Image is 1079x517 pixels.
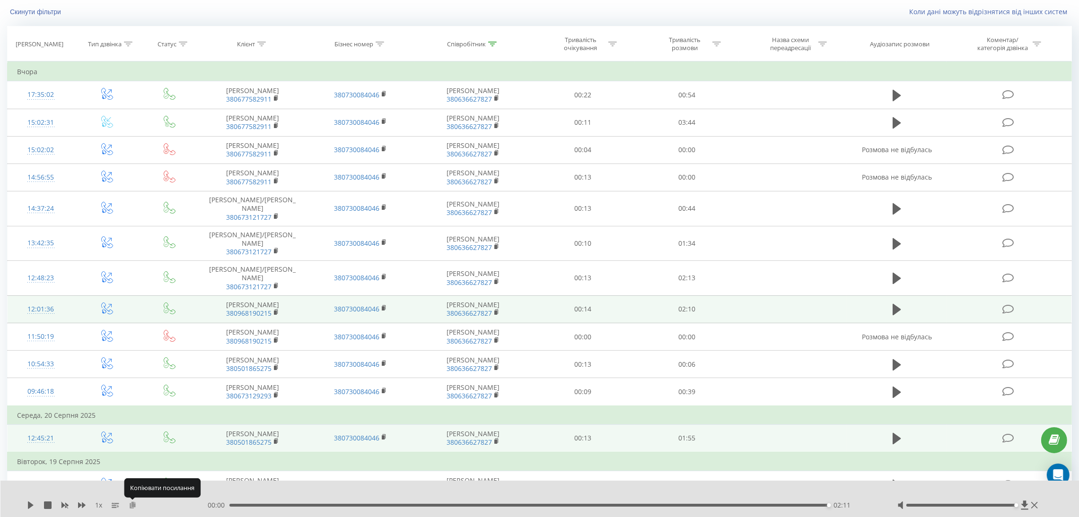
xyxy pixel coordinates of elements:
td: [PERSON_NAME] [415,136,531,164]
div: 16:46:38 [17,475,64,494]
button: Скинути фільтри [7,8,66,16]
span: 1 x [95,500,102,510]
a: Коли дані можуть відрізнятися вiд інших систем [909,7,1072,16]
a: 380673121727 [226,213,272,222]
a: 380673121727 [226,282,272,291]
div: Назва схеми переадресації [765,36,816,52]
a: 380730084046 [334,145,379,154]
a: 380636627827 [447,149,492,158]
td: [PERSON_NAME] [199,424,307,452]
div: 12:01:36 [17,300,64,319]
td: [PERSON_NAME] [199,351,307,378]
div: Клієнт [237,40,255,48]
td: 03:44 [635,109,739,136]
a: 380730084046 [334,360,379,369]
div: 10:54:33 [17,355,64,373]
div: Співробітник [447,40,486,48]
span: 00:00 [208,500,229,510]
td: [PERSON_NAME] [415,81,531,109]
div: 14:37:24 [17,199,64,218]
td: [PERSON_NAME] [415,164,531,191]
a: 380968190215 [226,309,272,318]
td: 00:13 [531,351,635,378]
a: 380730084046 [334,273,379,282]
td: 00:13 [531,164,635,191]
td: 00:13 [531,261,635,296]
a: 380636627827 [447,95,492,103]
a: 380636627827 [447,336,492,345]
td: Середа, 20 Серпня 2025 [8,406,1072,425]
a: 380501865275 [226,438,272,447]
a: 380677582911 [226,122,272,131]
div: 12:45:21 [17,429,64,448]
div: [PERSON_NAME] [16,40,63,48]
a: 380673129293 [226,391,272,400]
td: [PERSON_NAME] [199,295,307,323]
a: 380636627827 [447,278,492,287]
a: 380501865275 [226,364,272,373]
td: 00:09 [531,471,635,499]
td: [PERSON_NAME] [199,136,307,164]
td: 00:54 [635,81,739,109]
div: Accessibility label [827,503,831,507]
a: 380636627827 [447,391,492,400]
div: 15:02:02 [17,141,64,159]
td: [PERSON_NAME] [199,81,307,109]
span: Розмова не відбулась [862,145,932,154]
div: 15:02:31 [17,113,64,132]
td: [PERSON_NAME] [415,471,531,499]
a: 380636627827 [447,309,492,318]
td: [PERSON_NAME]/[PERSON_NAME] [199,191,307,226]
div: Тип дзвінка [88,40,122,48]
a: 380636627827 [447,177,492,186]
td: [PERSON_NAME] [199,471,307,499]
div: Open Intercom Messenger [1047,464,1070,486]
td: Вчора [8,62,1072,81]
td: 02:10 [635,295,739,323]
td: 00:14 [531,295,635,323]
td: 00:06 [635,351,739,378]
div: 12:48:23 [17,269,64,287]
td: [PERSON_NAME] [415,226,531,261]
a: 380730084046 [334,172,379,181]
td: 00:00 [635,136,739,164]
td: [PERSON_NAME] [415,191,531,226]
span: Розмова не відбулась [862,172,932,181]
a: 380730084046 [334,90,379,99]
a: 380673121727 [226,247,272,256]
td: [PERSON_NAME] [199,109,307,136]
td: [PERSON_NAME] [415,351,531,378]
td: 00:00 [635,323,739,351]
a: 380730084046 [334,387,379,396]
td: [PERSON_NAME] [199,378,307,406]
td: Вівторок, 19 Серпня 2025 [8,452,1072,471]
td: 00:11 [531,109,635,136]
a: 380677582911 [226,95,272,103]
td: [PERSON_NAME] [415,424,531,452]
td: [PERSON_NAME] [415,295,531,323]
a: 380730084046 [334,332,379,341]
div: Статус [158,40,176,48]
td: [PERSON_NAME]/[PERSON_NAME] [199,226,307,261]
a: 380730084046 [334,304,379,313]
div: 14:56:55 [17,168,64,187]
div: 09:46:18 [17,382,64,401]
div: Аудіозапис розмови [870,40,930,48]
td: [PERSON_NAME]/[PERSON_NAME] [199,261,307,296]
td: 01:34 [635,226,739,261]
td: 01:55 [635,424,739,452]
td: 00:04 [531,136,635,164]
a: 380677582911 [226,177,272,186]
a: 380636627827 [447,438,492,447]
td: 00:10 [531,226,635,261]
div: Бізнес номер [334,40,373,48]
td: 00:00 [531,323,635,351]
a: 380730084046 [334,239,379,248]
td: [PERSON_NAME] [415,109,531,136]
span: 02:11 [833,500,851,510]
td: 00:22 [531,81,635,109]
div: Тривалість розмови [659,36,710,52]
a: 380636627827 [447,208,492,217]
a: 380730084046 [334,433,379,442]
a: 380730084046 [334,204,379,213]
